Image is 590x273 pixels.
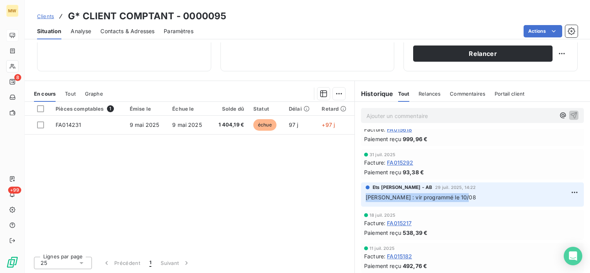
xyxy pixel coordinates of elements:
[403,135,427,143] span: 999,96 €
[364,168,401,176] span: Paiement reçu
[289,106,312,112] div: Délai
[172,106,205,112] div: Échue le
[373,184,432,191] span: Ets [PERSON_NAME] - AB
[8,187,21,194] span: +99
[413,45,553,62] button: Relancer
[450,91,485,97] span: Commentaires
[145,255,156,271] button: 1
[370,213,395,217] span: 18 juil. 2025
[56,105,120,112] div: Pièces comptables
[322,121,335,128] span: +97 j
[564,247,582,265] div: Open Intercom Messenger
[56,121,81,128] span: FA014231
[172,121,202,128] span: 9 mai 2025
[164,27,193,35] span: Paramètres
[14,74,21,81] span: 8
[130,121,159,128] span: 9 mai 2025
[71,27,91,35] span: Analyse
[370,152,395,157] span: 31 juil. 2025
[364,219,385,227] span: Facture :
[364,158,385,167] span: Facture :
[364,252,385,260] span: Facture :
[355,89,393,98] h6: Historique
[37,12,54,20] a: Clients
[364,262,401,270] span: Paiement reçu
[253,106,280,112] div: Statut
[403,168,424,176] span: 93,38 €
[419,91,441,97] span: Relances
[6,256,19,268] img: Logo LeanPay
[98,255,145,271] button: Précédent
[289,121,298,128] span: 97 j
[322,106,350,112] div: Retard
[387,158,413,167] span: FA015292
[100,27,154,35] span: Contacts & Adresses
[156,255,195,271] button: Suivant
[41,259,47,267] span: 25
[364,125,385,133] span: Facture :
[37,27,61,35] span: Situation
[85,91,103,97] span: Graphe
[387,219,412,227] span: FA015217
[68,9,226,23] h3: G* CLIENT COMPTANT - 0000095
[34,91,56,97] span: En cours
[253,119,276,131] span: échue
[435,185,476,190] span: 29 juil. 2025, 14:22
[524,25,562,37] button: Actions
[107,105,114,112] span: 1
[130,106,163,112] div: Émise le
[387,125,412,133] span: FA015618
[6,76,18,88] a: 8
[387,252,412,260] span: FA015182
[364,135,401,143] span: Paiement reçu
[65,91,76,97] span: Tout
[215,106,244,112] div: Solde dû
[37,13,54,19] span: Clients
[364,229,401,237] span: Paiement reçu
[403,262,427,270] span: 492,76 €
[366,194,476,201] span: [PERSON_NAME] : vir programmé le 10/08
[370,246,395,251] span: 11 juil. 2025
[403,229,427,237] span: 538,39 €
[215,121,244,129] span: 1 404,19 €
[495,91,524,97] span: Portail client
[398,91,410,97] span: Tout
[149,259,151,267] span: 1
[6,5,19,17] div: MW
